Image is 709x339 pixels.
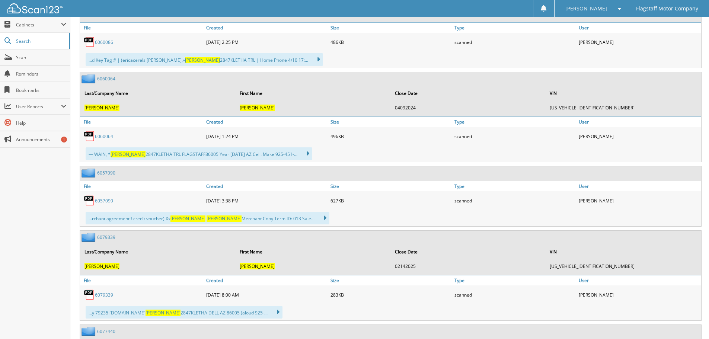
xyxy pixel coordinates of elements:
[329,275,453,285] a: Size
[204,275,329,285] a: Created
[80,23,204,33] a: File
[453,181,577,191] a: Type
[329,287,453,302] div: 283KB
[577,117,701,127] a: User
[204,129,329,144] div: [DATE] 1:24 PM
[204,35,329,49] div: [DATE] 2:25 PM
[453,129,577,144] div: scanned
[82,168,97,178] img: folder2.png
[81,244,235,259] th: Last/Company Name
[16,87,66,93] span: Bookmarks
[453,117,577,127] a: Type
[80,275,204,285] a: File
[86,53,323,66] div: ...d Key Tag # | (ericacerels [PERSON_NAME],» 2847KLETHA TRL | Home Phone 4/10 17:...
[204,287,329,302] div: [DATE] 8:00 AM
[95,198,113,204] a: 6057090
[204,117,329,127] a: Created
[84,263,119,269] span: [PERSON_NAME]
[16,38,65,44] span: Search
[97,328,115,335] a: 6077440
[16,71,66,77] span: Reminders
[577,287,701,302] div: [PERSON_NAME]
[329,117,453,127] a: Size
[546,86,700,101] th: VIN
[84,131,95,142] img: PDF.png
[84,36,95,48] img: PDF.png
[204,193,329,208] div: [DATE] 3:38 PM
[185,57,220,63] span: [PERSON_NAME]
[453,23,577,33] a: Type
[391,244,546,259] th: Close Date
[80,181,204,191] a: File
[577,129,701,144] div: [PERSON_NAME]
[391,102,546,114] td: 04092024
[204,23,329,33] a: Created
[86,212,329,224] div: ...rchant agreementif credit voucher) Xx Merchant Copy Term ID: 013 Sale...
[391,86,546,101] th: Close Date
[80,117,204,127] a: File
[329,181,453,191] a: Size
[95,133,113,140] a: 6060064
[329,129,453,144] div: 496KB
[453,35,577,49] div: scanned
[81,86,235,101] th: Last/Company Name
[236,244,390,259] th: First Name
[111,151,146,157] span: [PERSON_NAME]
[577,181,701,191] a: User
[240,263,275,269] span: [PERSON_NAME]
[16,103,61,110] span: User Reports
[391,260,546,272] td: 02142025
[82,74,97,83] img: folder2.png
[329,35,453,49] div: 486KB
[565,6,607,11] span: [PERSON_NAME]
[577,35,701,49] div: [PERSON_NAME]
[84,289,95,300] img: PDF.png
[97,76,115,82] a: 6060064
[236,86,390,101] th: First Name
[207,215,242,222] span: [PERSON_NAME]
[84,105,119,111] span: [PERSON_NAME]
[97,170,115,176] a: 6057090
[86,147,312,160] div: — WAIN, * 2847KLETHA TRL FLAGSTAFF86005 Year [DATE] AZ Cell: Make 925-451-...
[636,6,698,11] span: Flagstaff Motor Company
[453,275,577,285] a: Type
[84,195,95,206] img: PDF.png
[453,193,577,208] div: scanned
[546,244,700,259] th: VIN
[86,306,282,319] div: ...y 79235 [DOMAIN_NAME] 2847KLETHA DELL AZ 86005 (aloud 925-...
[577,275,701,285] a: User
[240,105,275,111] span: [PERSON_NAME]
[546,260,700,272] td: [US_VEHICLE_IDENTIFICATION_NUMBER]
[16,136,66,143] span: Announcements
[97,234,115,240] a: 6079339
[82,327,97,336] img: folder2.png
[329,193,453,208] div: 627KB
[546,102,700,114] td: [US_VEHICLE_IDENTIFICATION_NUMBER]
[95,39,113,45] a: 6060086
[7,3,63,13] img: scan123-logo-white.svg
[204,181,329,191] a: Created
[577,23,701,33] a: User
[577,193,701,208] div: [PERSON_NAME]
[95,292,113,298] a: 6079339
[672,303,709,339] iframe: Chat Widget
[146,310,181,316] span: [PERSON_NAME]
[329,23,453,33] a: Size
[82,233,97,242] img: folder2.png
[453,287,577,302] div: scanned
[170,215,205,222] span: [PERSON_NAME]
[16,120,66,126] span: Help
[61,137,67,143] div: 1
[16,54,66,61] span: Scan
[16,22,61,28] span: Cabinets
